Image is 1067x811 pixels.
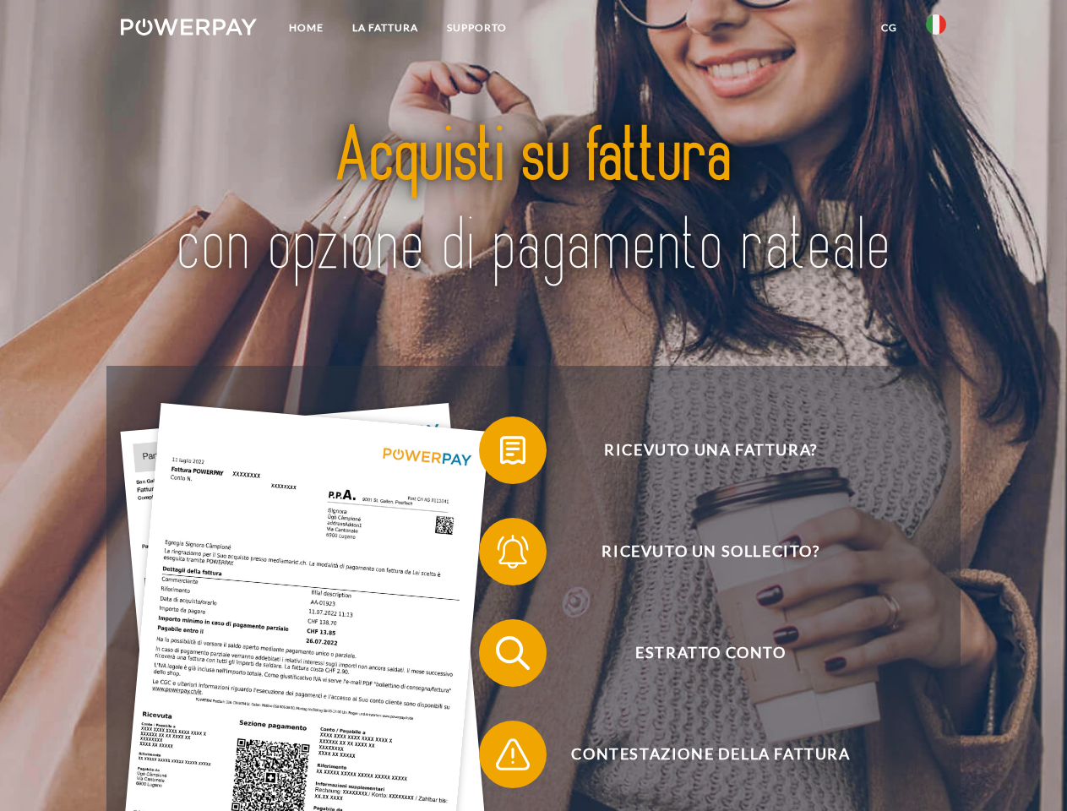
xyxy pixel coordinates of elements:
img: title-powerpay_it.svg [161,81,906,324]
img: it [926,14,946,35]
img: qb_warning.svg [492,733,534,776]
img: logo-powerpay-white.svg [121,19,257,35]
span: Contestazione della fattura [504,721,917,788]
a: CG [867,13,912,43]
button: Estratto conto [479,619,918,687]
img: qb_search.svg [492,632,534,674]
button: Ricevuto una fattura? [479,416,918,484]
a: Home [275,13,338,43]
span: Ricevuto una fattura? [504,416,917,484]
a: Supporto [433,13,521,43]
span: Estratto conto [504,619,917,687]
a: LA FATTURA [338,13,433,43]
button: Ricevuto un sollecito? [479,518,918,585]
span: Ricevuto un sollecito? [504,518,917,585]
img: qb_bell.svg [492,531,534,573]
button: Contestazione della fattura [479,721,918,788]
img: qb_bill.svg [492,429,534,471]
